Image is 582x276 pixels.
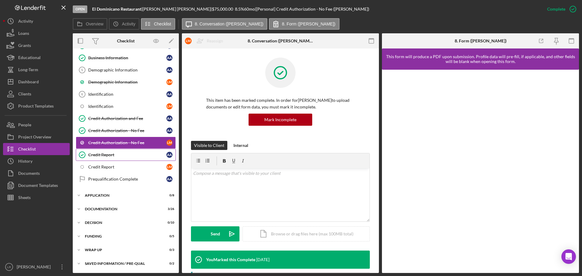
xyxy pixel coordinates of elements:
[141,18,175,30] button: Checklist
[388,76,574,267] iframe: Lenderfit form
[3,191,70,204] a: Sheets
[85,207,159,211] div: Documentation
[18,191,31,205] div: Sheets
[166,128,172,134] div: A A
[76,173,176,185] a: Prequalification CompleteAA
[88,116,166,121] div: Credit Authorization and Fee
[230,141,251,150] button: Internal
[561,249,576,264] div: Open Intercom Messenger
[117,38,135,43] div: Checklist
[282,22,336,26] label: 8. Form ([PERSON_NAME])
[92,7,142,12] div: |
[248,38,313,43] div: 8. Conversation ([PERSON_NAME])
[85,234,159,238] div: Funding
[191,141,227,150] button: Visible to Client
[88,68,166,72] div: Demographic Information
[163,194,174,197] div: 0 / 8
[206,97,355,111] p: This item has been marked complete. In order for [PERSON_NAME] to upload documents or edit form d...
[73,18,107,30] button: Overview
[154,22,171,26] label: Checklist
[166,115,172,121] div: A A
[142,7,212,12] div: [PERSON_NAME] [PERSON_NAME] |
[195,22,263,26] label: 8. Conversation ([PERSON_NAME])
[76,64,176,76] a: 5Demographic InformationAA
[163,248,174,252] div: 0 / 3
[541,3,579,15] button: Complete
[455,38,507,43] div: 8. Form ([PERSON_NAME])
[166,152,172,158] div: A A
[88,80,166,85] div: Demographic Information
[182,18,267,30] button: 8. Conversation ([PERSON_NAME])
[76,76,176,88] a: Demographic InformationLM
[194,141,224,150] div: Visible to Client
[166,103,172,109] div: L M
[547,3,565,15] div: Complete
[206,257,255,262] div: You Marked this Complete
[166,140,172,146] div: L M
[85,248,159,252] div: Wrap up
[86,22,103,26] label: Overview
[85,262,159,265] div: Saved Information / Pre-Qual
[3,261,70,273] button: LR[PERSON_NAME]
[244,7,255,12] div: 60 mo
[88,104,166,109] div: Identification
[76,52,176,64] a: Business InformationAA
[76,125,176,137] a: Credit Authorization - No FeeAA
[7,265,11,269] text: LR
[88,152,166,157] div: Credit Report
[212,7,235,12] div: $75,000.00
[269,18,339,30] button: 8. Form ([PERSON_NAME])
[207,35,223,47] div: Reassign
[255,7,369,12] div: | [Personal] Credit Authorization - No Fee ([PERSON_NAME])
[185,38,192,44] div: L M
[256,257,269,262] time: 2025-08-18 02:54
[73,5,87,13] div: Open
[264,114,296,126] div: Mark Incomplete
[233,141,248,150] div: Internal
[3,179,70,191] a: Document Templates
[88,128,166,133] div: Credit Authorization - No Fee
[81,92,83,96] tspan: 6
[76,88,176,100] a: 6IdentificationAA
[211,226,220,241] div: Send
[18,179,58,193] div: Document Templates
[76,161,176,173] a: Credit ReportLM
[15,261,55,274] div: [PERSON_NAME]
[249,114,312,126] button: Mark Incomplete
[92,6,141,12] b: El Dominicano Restaurant
[88,55,166,60] div: Business Information
[85,194,159,197] div: Application
[235,7,244,12] div: 8.5 %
